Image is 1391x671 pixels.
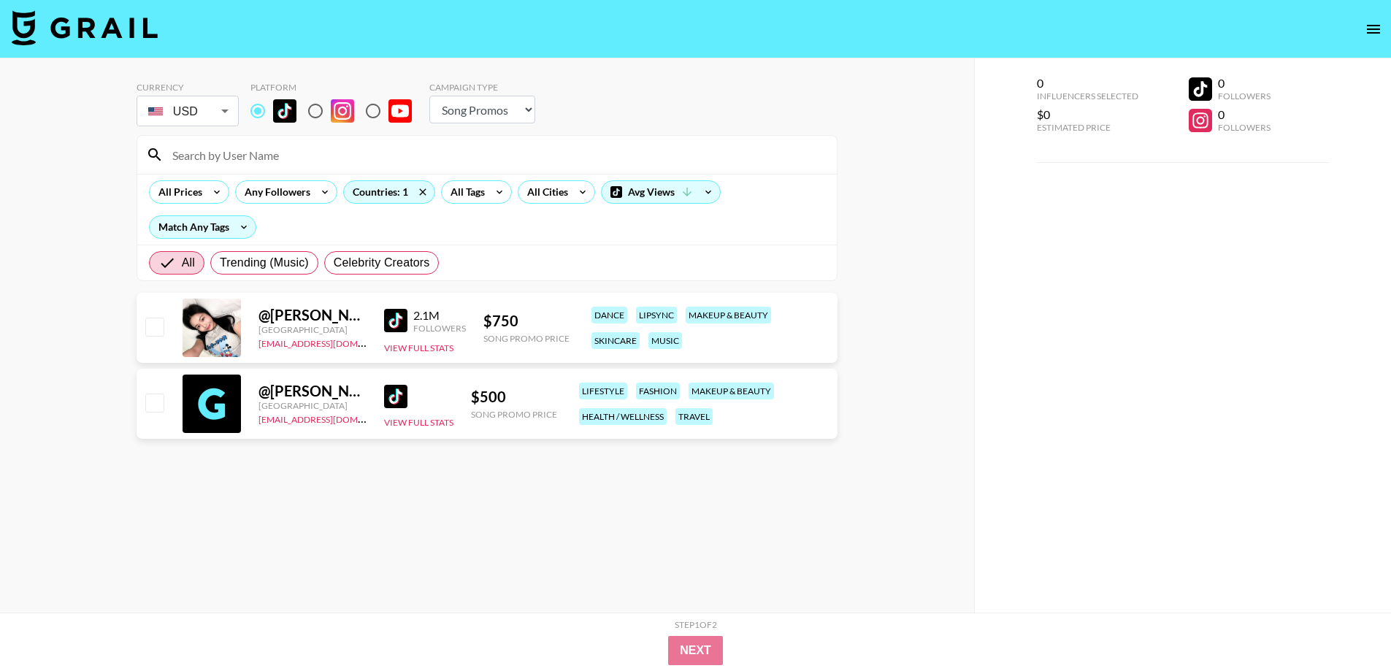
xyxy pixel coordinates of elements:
img: Grail Talent [12,10,158,45]
div: 2.1M [413,308,466,323]
div: Song Promo Price [471,409,557,420]
div: Currency [137,82,239,93]
div: Followers [413,323,466,334]
div: makeup & beauty [689,383,774,399]
span: Trending (Music) [220,254,309,272]
span: Celebrity Creators [334,254,430,272]
div: @ [PERSON_NAME].chrislin [258,306,367,324]
div: $ 500 [471,388,557,406]
div: Campaign Type [429,82,535,93]
div: All Tags [442,181,488,203]
div: Avg Views [602,181,720,203]
div: USD [139,99,236,124]
div: [GEOGRAPHIC_DATA] [258,324,367,335]
div: Platform [250,82,424,93]
span: All [182,254,195,272]
div: Followers [1218,122,1271,133]
div: music [648,332,682,349]
div: 0 [1037,76,1138,91]
div: $ 750 [483,312,570,330]
div: All Cities [518,181,571,203]
div: @ [PERSON_NAME] [258,382,367,400]
button: open drawer [1359,15,1388,44]
div: Influencers Selected [1037,91,1138,101]
button: View Full Stats [384,342,453,353]
div: Followers [1218,91,1271,101]
img: Instagram [331,99,354,123]
div: lifestyle [579,383,627,399]
a: [EMAIL_ADDRESS][DOMAIN_NAME] [258,335,405,349]
input: Search by User Name [164,143,828,166]
div: [GEOGRAPHIC_DATA] [258,400,367,411]
img: TikTok [273,99,296,123]
div: dance [591,307,627,323]
div: fashion [636,383,680,399]
img: YouTube [388,99,412,123]
img: TikTok [384,309,407,332]
div: skincare [591,332,640,349]
div: $0 [1037,107,1138,122]
div: travel [675,408,713,425]
div: All Prices [150,181,205,203]
div: 0 [1218,76,1271,91]
div: 0 [1218,107,1271,122]
button: View Full Stats [384,417,453,428]
a: [EMAIL_ADDRESS][DOMAIN_NAME] [258,411,405,425]
div: Countries: 1 [344,181,434,203]
div: Estimated Price [1037,122,1138,133]
div: Song Promo Price [483,333,570,344]
iframe: Drift Widget Chat Controller [1318,598,1373,653]
div: Match Any Tags [150,216,256,238]
img: TikTok [384,385,407,408]
div: Any Followers [236,181,313,203]
div: makeup & beauty [686,307,771,323]
button: Next [668,636,723,665]
div: Step 1 of 2 [675,619,717,630]
div: lipsync [636,307,677,323]
div: health / wellness [579,408,667,425]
